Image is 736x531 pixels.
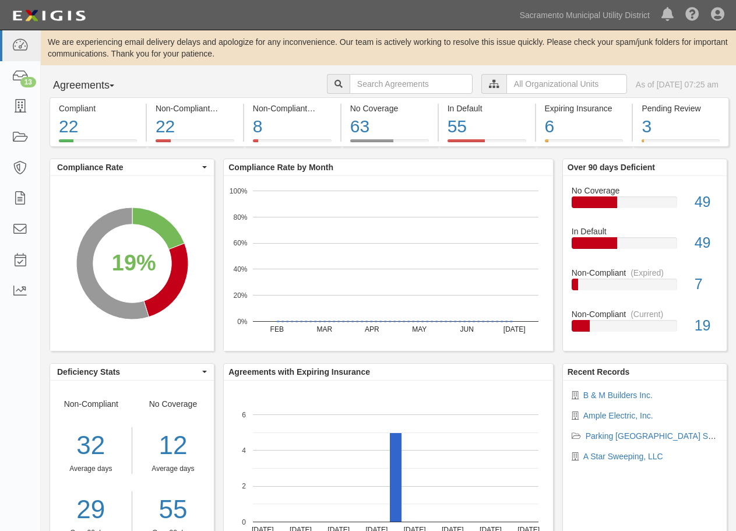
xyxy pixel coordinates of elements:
[312,103,345,114] div: (Expired)
[9,5,89,26] img: logo-5460c22ac91f19d4615b14bd174203de0afe785f0fc80cf4dbbc73dc1793850b.png
[141,427,206,464] div: 12
[686,315,727,336] div: 19
[224,176,553,351] svg: A chart.
[448,103,526,114] div: In Default
[156,114,234,139] div: 22
[50,139,146,149] a: Compliant22
[583,391,653,400] a: B & M Builders Inc.
[563,185,727,196] div: No Coverage
[317,325,333,333] text: MAR
[545,103,624,114] div: Expiring Insurance
[228,163,333,172] b: Compliance Rate by Month
[50,159,214,175] button: Compliance Rate
[568,367,630,377] b: Recent Records
[412,325,427,333] text: MAY
[270,325,284,333] text: FEB
[633,139,729,149] a: Pending Review3
[545,114,624,139] div: 6
[506,74,627,94] input: All Organizational Units
[141,464,206,474] div: Average days
[57,366,199,378] span: Deficiency Stats
[503,325,526,333] text: [DATE]
[686,233,727,254] div: 49
[365,325,379,333] text: APR
[57,161,199,173] span: Compliance Rate
[147,139,243,149] a: Non-Compliant(Current)22
[50,464,132,474] div: Average days
[214,103,247,114] div: (Current)
[50,491,132,528] a: 29
[448,114,526,139] div: 55
[234,213,248,221] text: 80%
[572,226,718,267] a: In Default49
[50,427,132,464] div: 32
[50,176,214,351] svg: A chart.
[572,267,718,308] a: Non-Compliant(Expired)7
[242,410,246,419] text: 6
[112,247,156,279] div: 19%
[230,187,248,195] text: 100%
[59,103,137,114] div: Compliant
[642,103,720,114] div: Pending Review
[631,267,664,279] div: (Expired)
[686,274,727,295] div: 7
[583,452,663,461] a: A Star Sweeping, LLC
[242,446,246,455] text: 4
[141,491,206,528] a: 55
[242,518,246,526] text: 0
[156,103,234,114] div: Non-Compliant (Current)
[631,308,663,320] div: (Current)
[234,239,248,247] text: 60%
[234,291,248,300] text: 20%
[686,192,727,213] div: 49
[563,267,727,279] div: Non-Compliant
[237,317,248,325] text: 0%
[228,367,370,377] b: Agreements with Expiring Insurance
[563,226,727,237] div: In Default
[642,114,720,139] div: 3
[234,265,248,273] text: 40%
[20,77,36,87] div: 13
[350,114,429,139] div: 63
[636,79,719,90] div: As of [DATE] 07:25 am
[350,74,473,94] input: Search Agreements
[50,74,137,97] button: Agreements
[514,3,656,27] a: Sacramento Municipal Utility District
[563,308,727,320] div: Non-Compliant
[685,8,699,22] i: Help Center - Complianz
[568,163,655,172] b: Over 90 days Deficient
[244,139,340,149] a: Non-Compliant(Expired)8
[460,325,474,333] text: JUN
[41,36,736,59] div: We are experiencing email delivery delays and apologize for any inconvenience. Our team is active...
[50,364,214,380] button: Deficiency Stats
[583,411,653,420] a: Ample Electric, Inc.
[572,308,718,341] a: Non-Compliant(Current)19
[253,103,332,114] div: Non-Compliant (Expired)
[572,185,718,226] a: No Coverage49
[350,103,429,114] div: No Coverage
[242,482,246,490] text: 2
[536,139,632,149] a: Expiring Insurance6
[341,139,438,149] a: No Coverage63
[59,114,137,139] div: 22
[439,139,535,149] a: In Default55
[253,114,332,139] div: 8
